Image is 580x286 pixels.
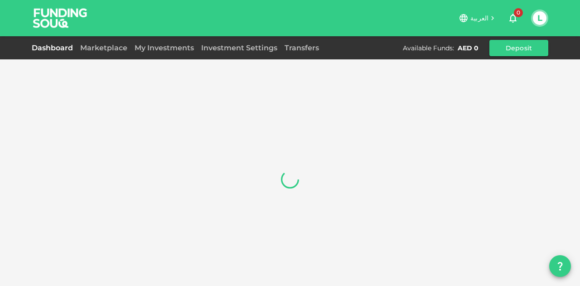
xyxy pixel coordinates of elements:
[32,44,77,52] a: Dashboard
[458,44,478,53] div: AED 0
[77,44,131,52] a: Marketplace
[403,44,454,53] div: Available Funds :
[533,11,546,25] button: L
[198,44,281,52] a: Investment Settings
[549,255,571,277] button: question
[489,40,548,56] button: Deposit
[514,8,523,17] span: 0
[281,44,323,52] a: Transfers
[504,9,522,27] button: 0
[470,14,488,22] span: العربية
[131,44,198,52] a: My Investments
